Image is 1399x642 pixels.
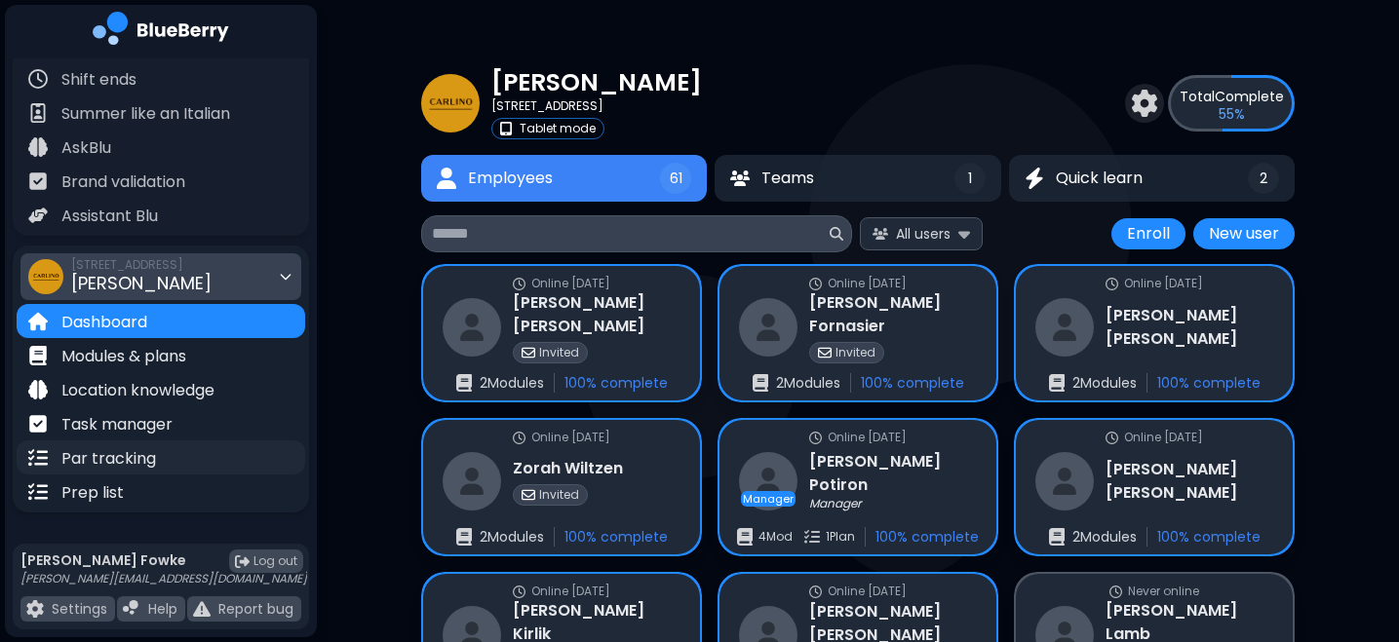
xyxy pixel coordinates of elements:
[873,228,888,241] img: All users
[761,167,814,190] span: Teams
[61,68,136,92] p: Shift ends
[1109,585,1122,598] img: online status
[1072,528,1137,546] p: 2 Module s
[1035,452,1094,510] img: restaurant
[93,12,229,52] img: company logo
[421,74,480,132] img: company thumbnail
[522,346,535,359] img: invited
[1072,374,1137,392] p: 2 Module s
[715,155,1000,202] button: TeamsTeams1
[809,432,822,444] img: online status
[739,452,797,510] img: restaurant
[1056,167,1143,190] span: Quick learn
[818,346,832,359] img: invited
[468,167,553,190] span: Employees
[828,430,907,445] p: Online [DATE]
[26,600,44,618] img: file icon
[743,493,794,505] p: Manager
[564,374,668,392] p: 100 % complete
[20,571,307,586] p: [PERSON_NAME][EMAIL_ADDRESS][DOMAIN_NAME]
[28,414,48,434] img: file icon
[1124,276,1203,291] p: Online [DATE]
[1049,374,1065,392] img: enrollments
[456,374,472,392] img: enrollments
[513,278,525,290] img: online status
[421,155,707,202] button: EmployeesEmployees61
[61,136,111,160] p: AskBlu
[718,264,998,402] a: online statusOnline [DATE]restaurant[PERSON_NAME] FornasierinvitedInvitedenrollments2Modules100% ...
[61,102,230,126] p: Summer like an Italian
[28,346,48,365] img: file icon
[61,345,186,368] p: Modules & plans
[513,585,525,598] img: online status
[809,291,977,338] h3: [PERSON_NAME] Fornasier
[1106,458,1273,505] h3: [PERSON_NAME] [PERSON_NAME]
[421,418,702,556] a: online statusOnline [DATE]restaurantZorah WiltzeninvitedInvitedenrollments2Modules100% complete
[437,168,456,190] img: Employees
[809,585,822,598] img: online status
[758,529,793,545] p: 4 Mod
[1106,432,1118,444] img: online status
[218,600,293,618] p: Report bug
[61,413,173,436] p: Task manager
[500,122,512,135] img: tablet
[28,380,48,399] img: file icon
[1035,298,1094,357] img: restaurant
[531,276,610,291] p: Online [DATE]
[61,170,185,194] p: Brand validation
[443,452,501,510] img: restaurant
[958,224,970,243] img: expand
[531,430,610,445] p: Online [DATE]
[564,528,668,546] p: 100 % complete
[123,600,140,618] img: file icon
[480,374,544,392] p: 2 Module s
[1157,374,1261,392] p: 100 % complete
[61,481,124,505] p: Prep list
[456,528,472,546] img: enrollments
[520,121,596,136] p: Tablet mode
[1124,430,1203,445] p: Online [DATE]
[1049,528,1065,546] img: enrollments
[253,553,297,569] span: Log out
[1014,418,1295,556] a: online statusOnline [DATE]restaurant[PERSON_NAME] [PERSON_NAME]enrollments2Modules100% complete
[1025,168,1044,190] img: Quick learn
[1128,584,1199,599] p: Never online
[1106,304,1273,351] h3: [PERSON_NAME] [PERSON_NAME]
[1180,87,1215,106] span: Total
[670,170,682,187] span: 61
[968,170,972,187] span: 1
[71,257,212,273] span: [STREET_ADDRESS]
[28,448,48,468] img: file icon
[1009,155,1295,202] button: Quick learnQuick learn2
[539,345,579,360] p: Invited
[513,457,623,480] h3: Zorah Wiltzen
[235,554,250,569] img: logout
[836,345,875,360] p: Invited
[1111,218,1185,249] button: Enroll
[1014,264,1295,402] a: online statusOnline [DATE]restaurant[PERSON_NAME] [PERSON_NAME]enrollments2Modules100% complete
[28,312,48,331] img: file icon
[28,69,48,89] img: file icon
[861,374,964,392] p: 100 % complete
[61,447,156,471] p: Par tracking
[61,205,158,228] p: Assistant Blu
[61,311,147,334] p: Dashboard
[193,600,211,618] img: file icon
[718,418,998,556] a: online statusOnline [DATE]restaurantManager[PERSON_NAME] PotironManagermodules4Modtraining plans1...
[443,298,501,357] img: restaurant
[739,298,797,357] img: restaurant
[1157,528,1261,546] p: 100 % complete
[28,137,48,157] img: file icon
[421,264,702,402] a: online statusOnline [DATE]restaurant[PERSON_NAME] [PERSON_NAME]invitedInvitedenrollments2Modules1...
[809,496,861,511] p: Manager
[513,432,525,444] img: online status
[826,529,855,545] p: 1 Plan
[809,450,977,497] h3: [PERSON_NAME] Potiron
[1106,278,1118,290] img: online status
[828,276,907,291] p: Online [DATE]
[804,529,820,545] img: training plans
[875,528,979,546] p: 100 % complete
[1219,105,1245,123] p: 55 %
[896,225,951,243] span: All users
[28,482,48,502] img: file icon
